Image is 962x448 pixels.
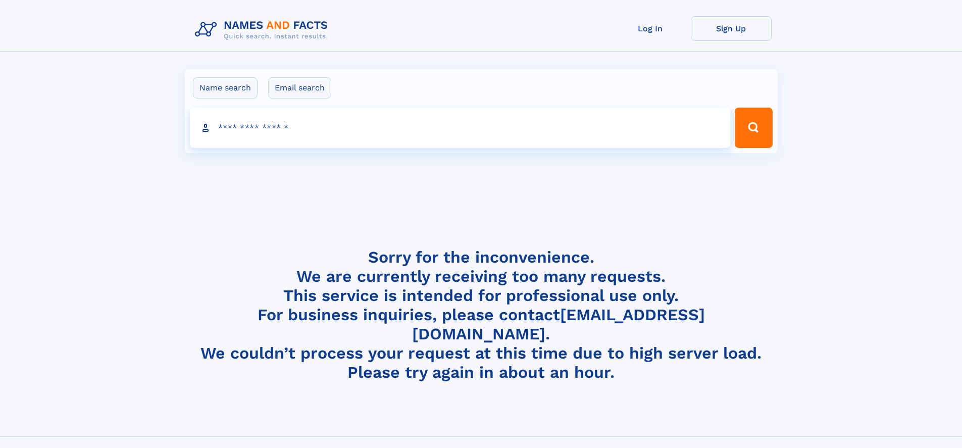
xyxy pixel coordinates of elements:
[412,305,705,343] a: [EMAIL_ADDRESS][DOMAIN_NAME]
[691,16,772,41] a: Sign Up
[191,16,336,43] img: Logo Names and Facts
[191,247,772,382] h4: Sorry for the inconvenience. We are currently receiving too many requests. This service is intend...
[190,108,731,148] input: search input
[193,77,258,98] label: Name search
[268,77,331,98] label: Email search
[735,108,772,148] button: Search Button
[610,16,691,41] a: Log In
